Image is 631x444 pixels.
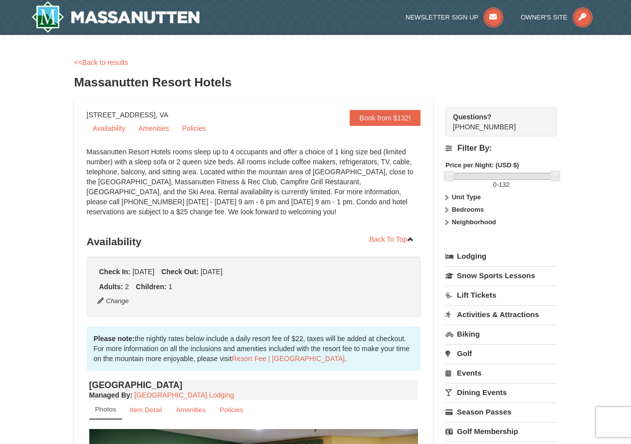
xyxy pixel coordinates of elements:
[74,72,557,92] h3: Massanutten Resort Hotels
[453,113,491,121] strong: Questions?
[445,422,557,441] a: Golf Membership
[87,327,421,371] div: the nightly rates below include a daily resort fee of $22, taxes will be added at checkout. For m...
[135,391,234,399] a: [GEOGRAPHIC_DATA] Lodging
[31,1,200,33] a: Massanutten Resort
[132,121,175,136] a: Amenities
[452,218,496,226] strong: Neighborhood
[521,13,568,21] span: Owner's Site
[87,121,132,136] a: Availability
[445,305,557,324] a: Activities & Attractions
[445,325,557,343] a: Biking
[89,400,122,420] a: Photos
[232,355,345,363] a: Resort Fee | [GEOGRAPHIC_DATA]
[406,13,478,21] span: Newsletter Sign Up
[445,144,557,153] h4: Filter By:
[445,161,519,169] strong: Price per Night: (USD $)
[350,110,421,126] a: Book from $132!
[176,121,212,136] a: Policies
[97,296,130,307] button: Change
[445,403,557,421] a: Season Passes
[493,181,496,188] span: 0
[445,364,557,382] a: Events
[445,247,557,265] a: Lodging
[445,266,557,285] a: Snow Sports Lessons
[445,286,557,304] a: Lift Tickets
[123,400,169,420] a: Item Detail
[31,1,200,33] img: Massanutten Resort Logo
[87,147,421,227] div: Massanutten Resort Hotels rooms sleep up to 4 occupants and offer a choice of 1 king size bed (li...
[161,268,199,276] strong: Check Out:
[125,283,129,291] span: 2
[445,383,557,402] a: Dining Events
[219,406,243,414] small: Policies
[363,232,421,247] a: Back To Top
[95,406,116,413] small: Photos
[406,13,503,21] a: Newsletter Sign Up
[445,180,557,190] label: -
[453,112,539,131] span: [PHONE_NUMBER]
[445,344,557,363] a: Golf
[89,380,419,390] h4: [GEOGRAPHIC_DATA]
[499,181,510,188] span: 132
[213,400,249,420] a: Policies
[74,58,128,66] a: <<Back to results
[136,283,166,291] strong: Children:
[176,406,206,414] small: Amenities
[87,232,421,252] h3: Availability
[170,400,212,420] a: Amenities
[452,193,481,201] strong: Unit Type
[94,335,135,343] strong: Please note:
[169,283,173,291] span: 1
[130,406,162,414] small: Item Detail
[89,391,133,399] strong: :
[89,391,130,399] span: Managed By
[201,268,222,276] span: [DATE]
[99,268,131,276] strong: Check In:
[452,206,484,213] strong: Bedrooms
[132,268,154,276] span: [DATE]
[99,283,123,291] strong: Adults:
[521,13,593,21] a: Owner's Site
